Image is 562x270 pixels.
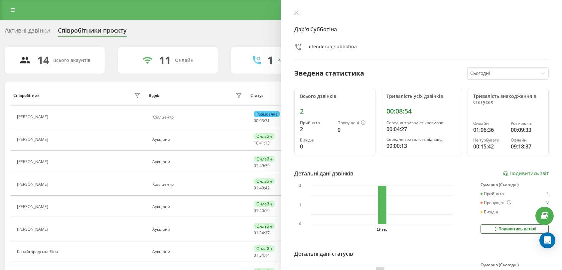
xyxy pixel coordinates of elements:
div: Подивитись деталі [493,226,536,232]
div: Прийнято [300,121,332,125]
span: 34 [259,252,264,258]
div: Зведена статистика [294,68,364,78]
span: 13 [265,140,270,146]
text: 0 [299,222,301,226]
div: 0 [338,126,370,134]
span: 01 [254,185,258,191]
div: 14 [37,54,49,67]
div: [PERSON_NAME] [17,227,50,232]
div: Всього акаунтів [53,58,90,63]
span: 01 [254,252,258,258]
div: : : [254,186,270,190]
h4: Дар'я Субботіна [294,25,549,33]
div: Всього дзвінків [300,94,370,99]
div: Офлайн [511,138,543,142]
div: : : [254,208,270,213]
div: 11 [159,54,171,67]
div: 00:04:27 [386,125,456,133]
div: Аукціони [152,204,243,209]
div: Середня тривалість розмови [386,121,456,125]
div: [PERSON_NAME] [17,115,50,119]
div: Вихідні [481,210,498,214]
div: 0 [300,142,332,150]
span: 40 [259,185,264,191]
div: Розмовляють [277,58,310,63]
div: 01:06:36 [473,126,505,134]
div: Сумарно (Сьогодні) [481,182,549,187]
div: 09:18:37 [511,142,543,150]
div: Онлайн [254,156,275,162]
div: [PERSON_NAME] [17,204,50,209]
div: 0 [546,200,549,205]
span: 41 [259,140,264,146]
span: 40 [259,208,264,213]
span: 49 [259,163,264,168]
div: : : [254,163,270,168]
div: Онлайн [254,201,275,207]
div: Пропущені [338,121,370,126]
div: [PERSON_NAME] [17,159,50,164]
div: Сумарно (Сьогодні) [481,263,549,267]
div: Open Intercom Messenger [539,232,555,248]
div: : : [254,141,270,145]
div: 00:08:54 [386,107,456,115]
div: Вихідні [300,138,332,142]
div: Тривалість знаходження в статусах [473,94,543,105]
div: Середня тривалість відповіді [386,137,456,142]
div: Онлайн [254,223,275,229]
span: 01 [254,230,258,236]
div: [PERSON_NAME] [17,137,50,142]
div: Тривалість усіх дзвінків [386,94,456,99]
div: Розмовляє [511,121,543,126]
div: 00:00:13 [386,142,456,150]
div: Статус [250,93,263,98]
div: Співробітники проєкту [58,27,127,37]
span: 39 [265,163,270,168]
div: Онлайн [175,58,194,63]
div: Коллцентр [152,115,243,120]
div: Онлайн [254,245,275,252]
div: Аукціони [152,249,243,254]
div: Детальні дані статусів [294,250,353,258]
div: Активні дзвінки [5,27,50,37]
text: 2 [299,184,301,188]
div: Не турбувати [473,138,505,142]
div: Аукціони [152,137,243,142]
div: Відділ [149,93,160,98]
a: Подивитись звіт [503,171,549,176]
div: Детальні дані дзвінків [294,169,353,177]
div: Прийнято [481,191,504,196]
div: Онлайн [254,133,275,139]
div: Аукціони [152,159,243,164]
div: 2 [300,125,332,133]
div: etenderua_subbotina [309,43,357,53]
div: 00:09:33 [511,126,543,134]
span: 27 [265,230,270,236]
div: : : [254,119,270,123]
span: 10 [254,140,258,146]
text: 19 вер [377,228,387,231]
div: 00:15:42 [473,142,505,150]
span: 34 [259,230,264,236]
div: Пропущені [481,200,511,205]
div: [PERSON_NAME] [17,182,50,187]
div: 2 [300,107,370,115]
span: 31 [265,118,270,124]
span: 03 [259,118,264,124]
div: Онлайн [473,121,505,126]
span: 01 [254,208,258,213]
div: Коллцентр [152,182,243,187]
text: 1 [299,203,301,207]
div: Онлайн [254,178,275,184]
div: 1 [267,54,273,67]
span: 42 [265,185,270,191]
div: Аукціони [152,227,243,232]
div: Копайгородська Ліна [17,249,60,254]
div: Співробітник [13,93,40,98]
div: Розмовляє [254,111,280,117]
span: 01 [254,163,258,168]
span: 00 [254,118,258,124]
div: : : [254,253,270,258]
div: 2 [546,191,549,196]
div: : : [254,231,270,235]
